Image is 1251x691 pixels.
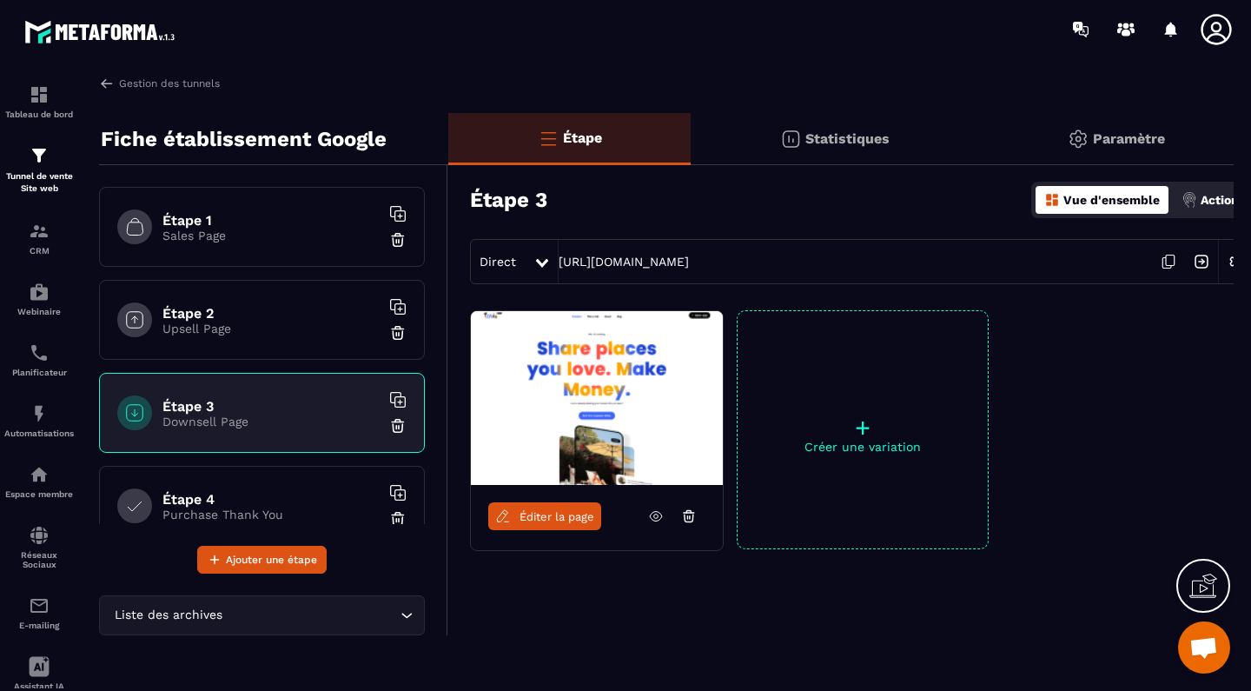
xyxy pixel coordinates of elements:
[4,681,74,691] p: Assistant IA
[1093,130,1165,147] p: Paramètre
[520,510,594,523] span: Éditer la page
[4,71,74,132] a: formationformationTableau de bord
[1178,621,1230,674] div: Ouvrir le chat
[1068,129,1089,149] img: setting-gr.5f69749f.svg
[99,76,115,91] img: arrow
[4,110,74,119] p: Tableau de bord
[4,489,74,499] p: Espace membre
[29,342,50,363] img: scheduler
[470,188,547,212] h3: Étape 3
[99,595,425,635] div: Search for option
[162,305,380,322] h6: Étape 2
[162,508,380,522] p: Purchase Thank You
[162,415,380,429] p: Downsell Page
[563,130,602,146] p: Étape
[1181,192,1197,208] img: actions.d6e523a2.png
[4,550,74,569] p: Réseaux Sociaux
[4,451,74,512] a: automationsautomationsEspace membre
[4,582,74,643] a: emailemailE-mailing
[471,311,723,485] img: image
[4,390,74,451] a: automationsautomationsAutomatisations
[226,551,317,568] span: Ajouter une étape
[4,329,74,390] a: schedulerschedulerPlanificateur
[4,307,74,316] p: Webinaire
[197,546,327,574] button: Ajouter une étape
[488,502,601,530] a: Éditer la page
[738,415,988,440] p: +
[4,132,74,208] a: formationformationTunnel de vente Site web
[29,525,50,546] img: social-network
[805,130,890,147] p: Statistiques
[162,398,380,415] h6: Étape 3
[24,16,181,48] img: logo
[480,255,516,269] span: Direct
[4,621,74,630] p: E-mailing
[389,510,407,528] img: trash
[780,129,801,149] img: stats.20deebd0.svg
[4,208,74,269] a: formationformationCRM
[389,231,407,249] img: trash
[29,595,50,616] img: email
[1201,193,1245,207] p: Actions
[29,84,50,105] img: formation
[162,491,380,508] h6: Étape 4
[110,606,226,625] span: Liste des archives
[162,229,380,243] p: Sales Page
[29,464,50,485] img: automations
[4,170,74,195] p: Tunnel de vente Site web
[4,368,74,377] p: Planificateur
[29,145,50,166] img: formation
[1044,192,1060,208] img: dashboard-orange.40269519.svg
[559,255,689,269] a: [URL][DOMAIN_NAME]
[226,606,396,625] input: Search for option
[538,128,559,149] img: bars-o.4a397970.svg
[1185,245,1218,278] img: arrow-next.bcc2205e.svg
[101,122,387,156] p: Fiche établissement Google
[4,429,74,438] p: Automatisations
[29,282,50,302] img: automations
[389,324,407,342] img: trash
[29,221,50,242] img: formation
[99,76,220,91] a: Gestion des tunnels
[4,512,74,582] a: social-networksocial-networkRéseaux Sociaux
[29,403,50,424] img: automations
[162,322,380,336] p: Upsell Page
[738,440,988,454] p: Créer une variation
[162,212,380,229] h6: Étape 1
[4,246,74,256] p: CRM
[389,417,407,435] img: trash
[1063,193,1160,207] p: Vue d'ensemble
[4,269,74,329] a: automationsautomationsWebinaire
